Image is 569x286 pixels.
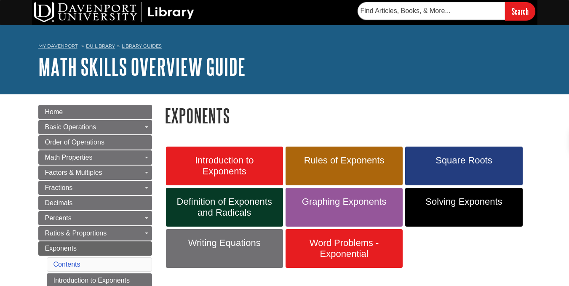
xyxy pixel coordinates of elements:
[38,181,152,195] a: Fractions
[38,166,152,180] a: Factors & Multiples
[122,43,162,49] a: Library Guides
[172,196,277,218] span: Definition of Exponents and Radicals
[45,214,72,222] span: Percents
[38,211,152,225] a: Percents
[38,105,152,119] a: Home
[165,105,531,126] h1: Exponents
[166,188,283,227] a: Definition of Exponents and Radicals
[45,199,73,206] span: Decimals
[38,196,152,210] a: Decimals
[286,147,403,185] a: Rules of Exponents
[38,120,152,134] a: Basic Operations
[172,155,277,177] span: Introduction to Exponents
[292,196,396,207] span: Graphing Exponents
[411,196,516,207] span: Solving Exponents
[38,53,246,80] a: Math Skills Overview Guide
[45,184,73,191] span: Fractions
[86,43,115,49] a: DU Library
[34,2,194,22] img: DU Library
[45,139,104,146] span: Order of Operations
[411,155,516,166] span: Square Roots
[38,226,152,241] a: Ratios & Proportions
[45,245,77,252] span: Exponents
[45,169,102,176] span: Factors & Multiples
[45,108,63,115] span: Home
[38,40,531,54] nav: breadcrumb
[292,238,396,259] span: Word Problems - Exponential
[286,229,403,268] a: Word Problems - Exponential
[38,43,77,50] a: My Davenport
[38,150,152,165] a: Math Properties
[358,2,505,20] input: Find Articles, Books, & More...
[45,123,96,131] span: Basic Operations
[38,241,152,256] a: Exponents
[405,188,522,227] a: Solving Exponents
[166,147,283,185] a: Introduction to Exponents
[53,261,80,268] a: Contents
[45,154,93,161] span: Math Properties
[505,2,535,20] input: Search
[286,188,403,227] a: Graphing Exponents
[166,229,283,268] a: Writing Equations
[45,230,107,237] span: Ratios & Proportions
[172,238,277,249] span: Writing Equations
[38,135,152,150] a: Order of Operations
[405,147,522,185] a: Square Roots
[358,2,535,20] form: Searches DU Library's articles, books, and more
[292,155,396,166] span: Rules of Exponents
